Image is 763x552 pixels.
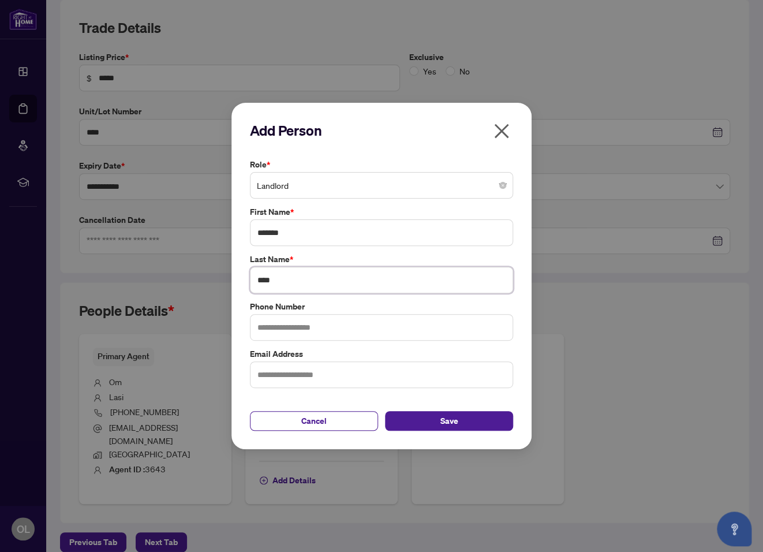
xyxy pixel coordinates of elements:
label: Email Address [250,348,513,360]
label: Role [250,158,513,171]
label: Phone Number [250,300,513,313]
span: Save [440,412,458,430]
button: Save [385,411,513,431]
span: close-circle [499,182,506,189]
button: Open asap [717,512,751,546]
span: close [492,122,511,140]
h2: Add Person [250,121,513,140]
span: Landlord [257,174,506,196]
label: Last Name [250,253,513,266]
span: Cancel [301,412,327,430]
label: First Name [250,206,513,218]
button: Cancel [250,411,378,431]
